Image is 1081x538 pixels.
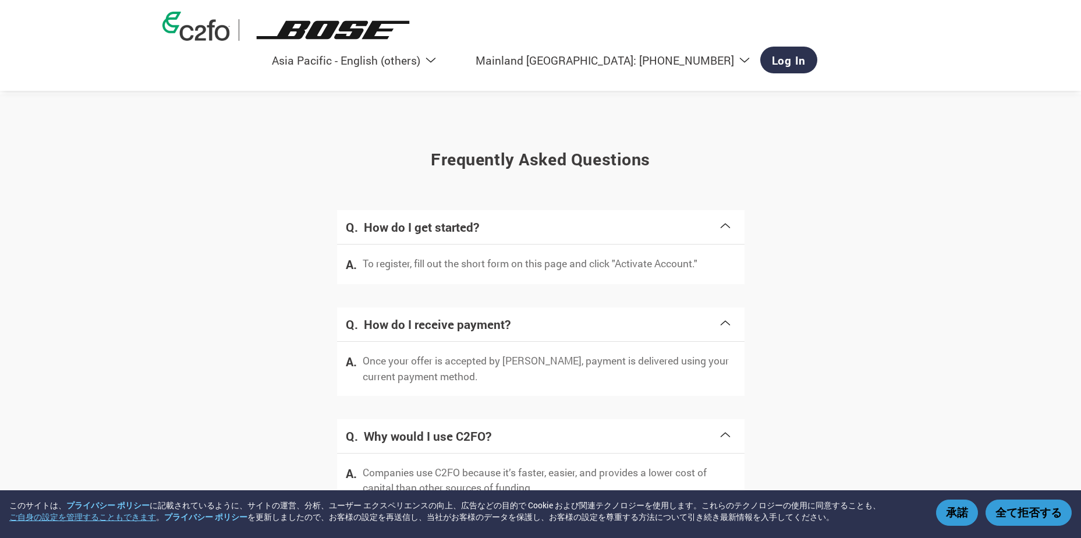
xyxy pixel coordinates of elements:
h4: How do I receive payment? [364,316,718,332]
p: Companies use C2FO because it’s faster, easier, and provides a lower cost of capital than other s... [363,465,736,496]
h4: Why would I use C2FO? [364,428,718,444]
button: 承諾 [936,500,978,526]
p: To register, fill out the short form on this page and click "Activate Account." [363,256,697,271]
button: ご自身の設定を管理することもできます [9,511,156,523]
h3: Frequently asked questions [162,148,919,170]
a: Log In [760,47,818,73]
button: 全て拒否する [986,500,1072,526]
div: このサイトは、 に記載されているように、サイトの運営、分析、ユーザー エクスペリエンスの向上、広告などの目的で Cookie および関連テクノロジーを使用します。これらのテクノロジーの使用に同意... [9,500,920,523]
p: Once your offer is accepted by [PERSON_NAME], payment is delivered using your current payment met... [363,353,736,384]
a: プライバシー ポリシー [66,500,150,511]
a: プライバシー ポリシー [164,511,247,522]
img: Bose [248,19,419,41]
h4: How do I get started? [364,219,718,235]
img: c2fo logo [162,12,230,41]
